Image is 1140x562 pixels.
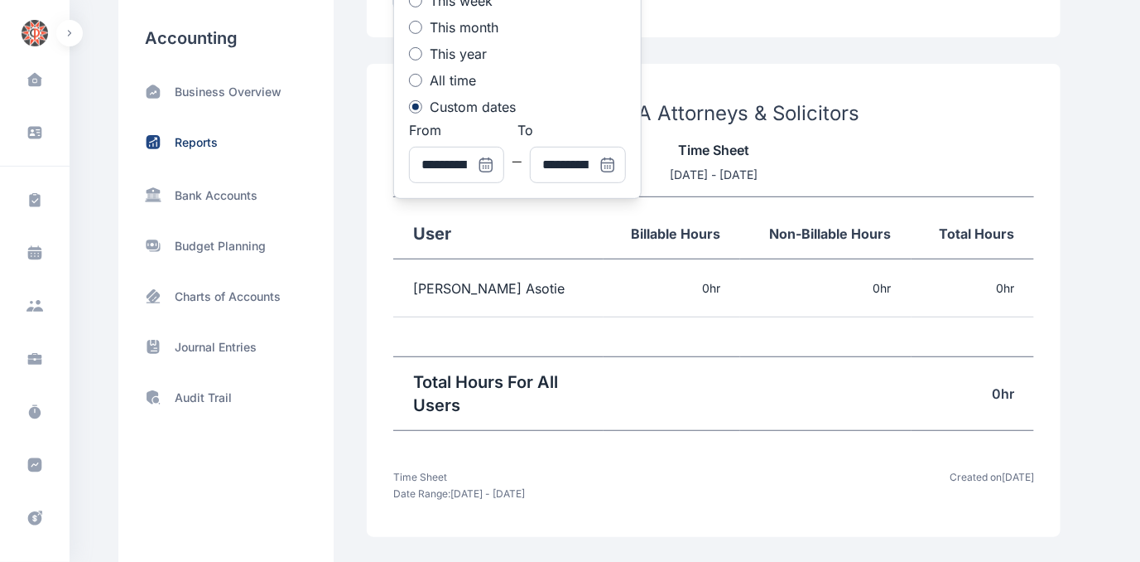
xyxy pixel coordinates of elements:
p: Created on [DATE] [950,471,1034,484]
p: Custom dates [430,100,516,114]
th: Billable Hours [604,197,740,259]
p: Business Overview [175,84,281,100]
th: User [393,197,604,259]
p: Budget Planning [175,238,266,254]
h3: PUNUKA Attorneys & Solicitors [393,100,1034,127]
a: Bank Accounts [145,184,307,204]
img: status-up.570d3177.svg [145,133,161,151]
img: archive-book.469f2b76.svg [145,338,161,356]
p: To [517,124,626,137]
img: home-trend-up.185bc2c3.svg [145,83,161,100]
a: Audit Trail [145,389,307,406]
img: shield-search.e37bf0af.svg [145,389,161,406]
a: Charts of Accounts [145,288,307,305]
a: Reports [145,133,307,151]
td: 0 hr [740,259,912,317]
th: Non-Billable Hours [740,197,912,259]
td: 0 hr [604,259,740,317]
p: This year [430,47,487,61]
img: moneys.97c8a2cc.svg [145,237,161,254]
td: 0 hr [912,259,1034,317]
img: SideBarBankIcon.97256624.svg [145,186,161,203]
p: Time Sheet [393,140,1034,160]
h3: Accounting [145,27,307,50]
p: [DATE] - [DATE] [393,167,1034,183]
img: card-pos.ab3033c8.svg [145,288,161,305]
td: [PERSON_NAME] Asotie [393,259,604,317]
p: All time [430,74,476,87]
p: 0 hr [931,384,1014,404]
p: Date Range: [DATE] - [DATE] [393,487,1034,501]
p: Audit Trail [175,390,232,406]
p: Time Sheet [393,471,447,484]
p: Bank Accounts [175,187,257,204]
th: Total Hours [912,197,1034,259]
p: From [409,124,517,137]
a: Journal Entries [145,338,307,356]
p: This month [430,21,498,34]
td: Total Hours For All Users [393,357,604,431]
a: Business Overview [145,83,307,100]
p: Charts of Accounts [175,288,281,305]
a: Budget Planning [145,237,307,254]
p: Journal Entries [175,339,257,356]
p: Reports [175,134,218,151]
